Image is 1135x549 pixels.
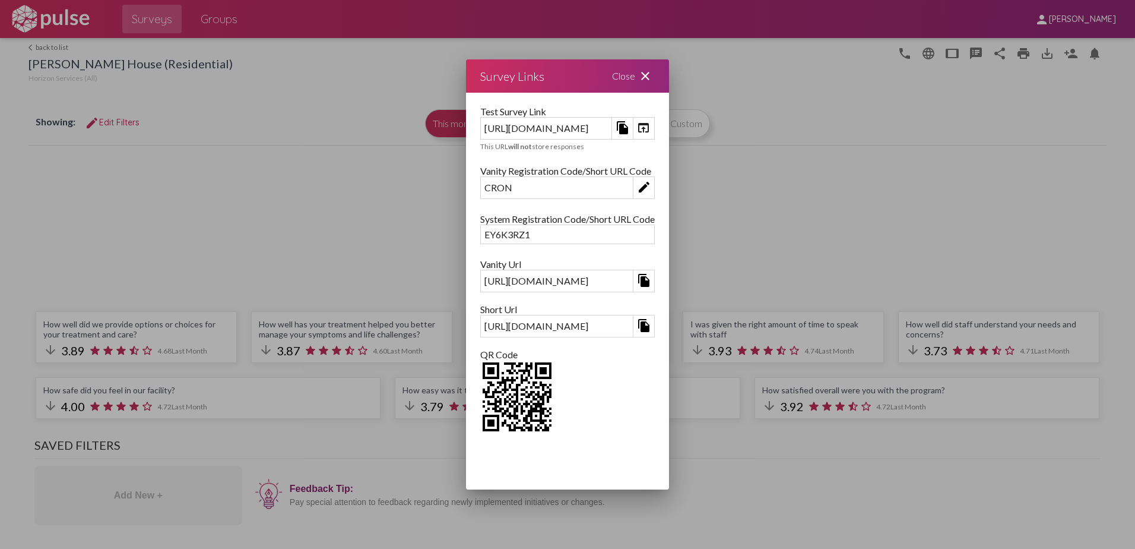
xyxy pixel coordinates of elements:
mat-icon: edit [637,180,651,194]
div: [URL][DOMAIN_NAME] [481,272,633,290]
div: System Registration Code/Short URL Code [480,213,655,225]
mat-icon: file_copy [616,121,630,135]
div: This URL store responses [480,142,655,151]
div: Short Url [480,304,655,315]
mat-icon: file_copy [637,273,651,288]
div: [URL][DOMAIN_NAME] [481,119,611,137]
mat-icon: open_in_browser [636,121,651,135]
mat-icon: file_copy [637,318,651,333]
div: Test Survey Link [480,106,655,117]
div: [URL][DOMAIN_NAME] [481,317,633,335]
div: Vanity Url [480,258,655,270]
img: 2Q== [480,360,554,434]
div: QR Code [480,349,655,360]
mat-icon: close [638,69,652,83]
div: CRON [481,178,633,197]
div: Close [598,59,669,93]
div: EY6K3RZ1 [481,225,654,244]
b: will not [508,142,532,151]
div: Survey Links [480,67,544,86]
div: Vanity Registration Code/Short URL Code [480,165,655,176]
